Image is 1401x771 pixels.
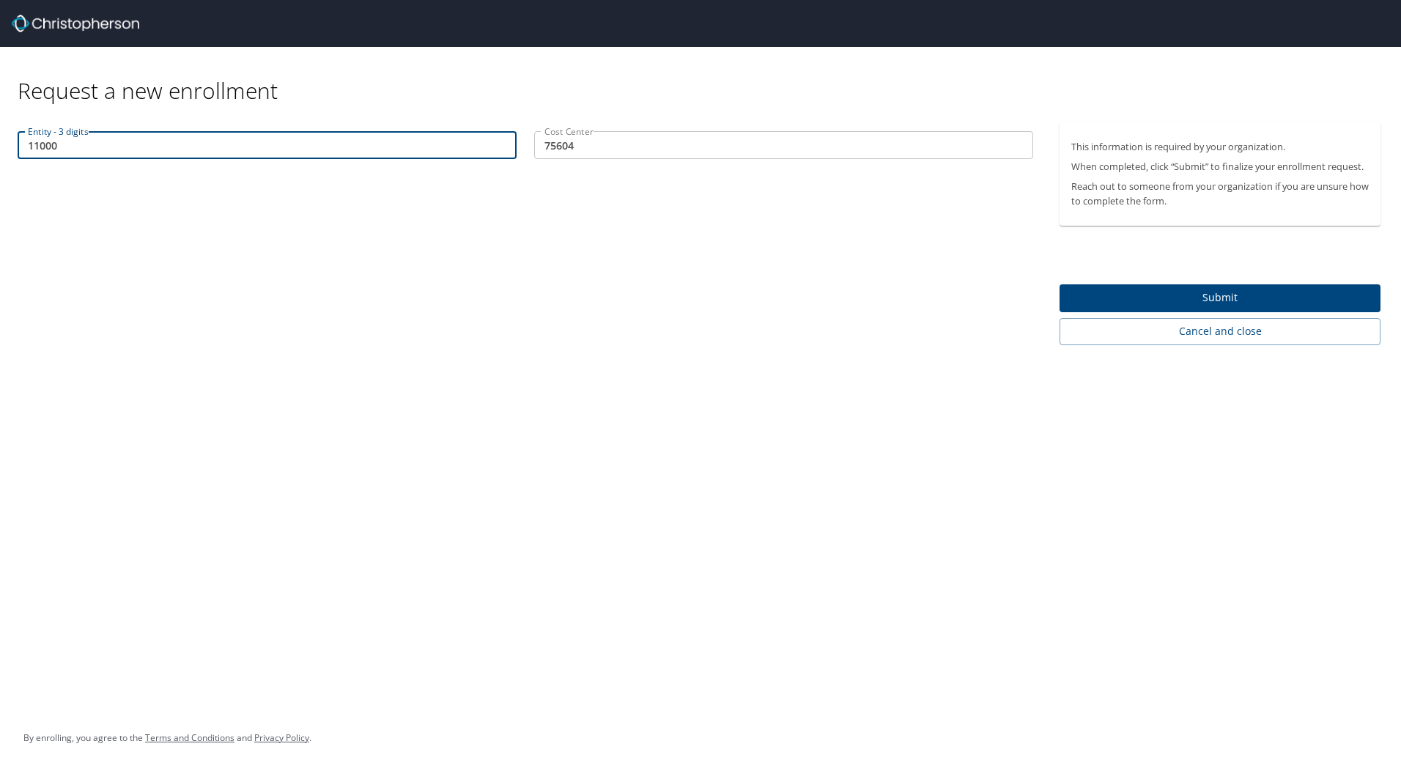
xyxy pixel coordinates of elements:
p: Reach out to someone from your organization if you are unsure how to complete the form. [1071,180,1369,207]
input: EX: [534,131,1033,159]
span: Cancel and close [1071,322,1369,341]
button: Submit [1060,284,1380,313]
span: Submit [1071,289,1369,307]
p: This information is required by your organization. [1071,140,1369,154]
div: By enrolling, you agree to the and . [23,720,311,756]
img: cbt logo [12,15,139,32]
button: Cancel and close [1060,318,1380,345]
div: Request a new enrollment [18,47,1392,105]
p: When completed, click “Submit” to finalize your enrollment request. [1071,160,1369,174]
a: Terms and Conditions [145,731,234,744]
input: EX: [18,131,517,159]
a: Privacy Policy [254,731,309,744]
